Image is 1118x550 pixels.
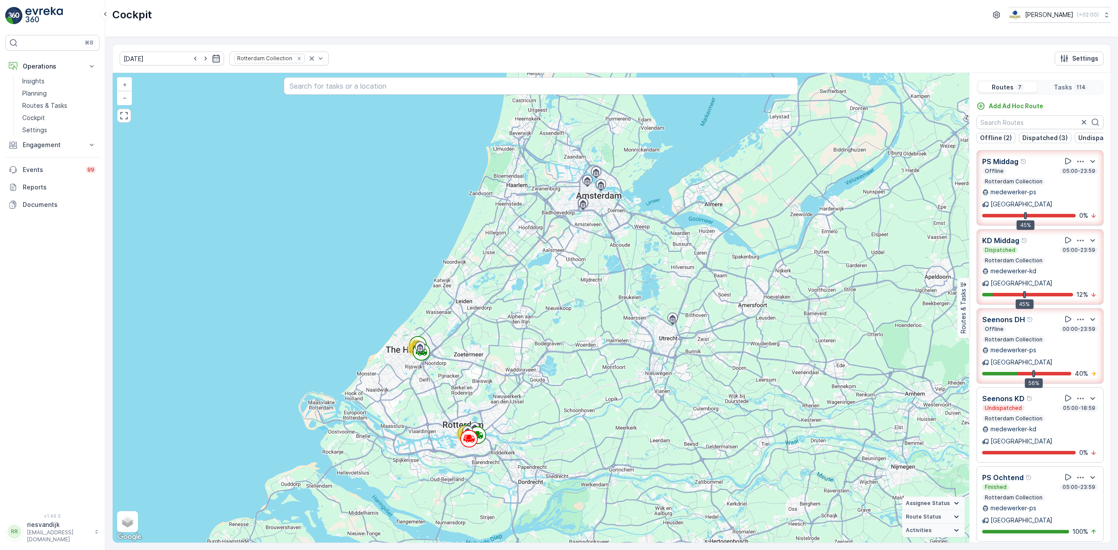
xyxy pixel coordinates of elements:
[120,52,224,65] input: dd/mm/yyyy
[87,166,94,173] p: 99
[23,141,82,149] p: Engagement
[1072,54,1098,63] p: Settings
[990,346,1036,354] p: medewerker-ps
[1062,405,1096,412] p: 05:00-18:59
[992,83,1014,92] p: Routes
[906,527,932,534] span: Activities
[990,425,1036,433] p: medewerker-kd
[1062,484,1096,491] p: 05:00-23:59
[1017,84,1022,91] p: 7
[1027,316,1034,323] div: Help Tooltip Icon
[1025,10,1073,19] p: [PERSON_NAME]
[959,289,968,334] p: Routes & Tasks
[19,100,100,112] a: Routes & Tasks
[977,133,1015,143] button: Offline (2)
[989,102,1043,110] p: Add Ad Hoc Route
[23,165,80,174] p: Events
[1022,134,1068,142] p: Dispatched (3)
[5,520,100,543] button: RRriesvandijk[EMAIL_ADDRESS][DOMAIN_NAME]
[27,520,90,529] p: riesvandijk
[5,161,100,179] a: Events99
[1025,378,1043,388] div: 56%
[19,75,100,87] a: Insights
[984,326,1004,333] p: Offline
[902,497,965,510] summary: Assignee Status
[982,314,1025,325] p: Seenons DH
[1079,211,1088,220] p: 0 %
[906,500,950,507] span: Assignee Status
[22,101,67,110] p: Routes & Tasks
[990,516,1052,525] p: [GEOGRAPHIC_DATA]
[7,525,21,539] div: RR
[22,126,47,134] p: Settings
[456,426,474,443] div: 74
[25,7,63,24] img: logo_light-DOdMpM7g.png
[1009,7,1111,23] button: [PERSON_NAME](+02:00)
[1017,220,1035,230] div: 45%
[1026,395,1033,402] div: Help Tooltip Icon
[19,87,100,100] a: Planning
[1076,84,1087,91] p: 114
[118,512,137,531] a: Layers
[118,91,131,104] a: Zoom Out
[1020,158,1027,165] div: Help Tooltip Icon
[982,156,1018,167] p: PS Middag
[977,102,1043,110] a: Add Ad Hoc Route
[115,531,144,543] a: Open this area in Google Maps (opens a new window)
[123,94,127,101] span: −
[984,178,1043,185] p: Rotterdam Collection
[85,39,93,46] p: ⌘B
[22,113,45,122] p: Cockpit
[1079,448,1088,457] p: 0 %
[1062,168,1096,175] p: 05:00-23:59
[902,524,965,537] summary: Activities
[23,62,82,71] p: Operations
[1021,237,1028,244] div: Help Tooltip Icon
[982,235,1019,246] p: KD Middag
[977,115,1104,129] input: Search Routes
[23,200,96,209] p: Documents
[990,504,1036,512] p: medewerker-ps
[19,112,100,124] a: Cockpit
[1025,474,1032,481] div: Help Tooltip Icon
[235,54,293,62] div: Rotterdam Collection
[5,513,100,519] span: v 1.49.0
[23,183,96,192] p: Reports
[990,358,1052,367] p: [GEOGRAPHIC_DATA]
[1062,247,1096,254] p: 05:00-23:59
[990,267,1036,275] p: medewerker-kd
[990,437,1052,446] p: [GEOGRAPHIC_DATA]
[1015,299,1033,309] div: 45%
[407,339,424,357] div: 40
[5,196,100,213] a: Documents
[22,89,47,98] p: Planning
[984,168,1004,175] p: Offline
[906,513,941,520] span: Route Status
[984,415,1043,422] p: Rotterdam Collection
[5,179,100,196] a: Reports
[123,81,127,88] span: +
[982,472,1024,483] p: PS Ochtend
[984,494,1043,501] p: Rotterdam Collection
[118,78,131,91] a: Zoom In
[984,247,1016,254] p: Dispatched
[284,77,798,95] input: Search for tasks or a location
[1019,133,1071,143] button: Dispatched (3)
[990,279,1052,288] p: [GEOGRAPHIC_DATA]
[1009,10,1021,20] img: basis-logo_rgb2x.png
[1054,83,1072,92] p: Tasks
[5,58,100,75] button: Operations
[22,77,45,86] p: Insights
[984,484,1008,491] p: Finished
[5,136,100,154] button: Engagement
[902,510,965,524] summary: Route Status
[1055,52,1104,65] button: Settings
[112,8,152,22] p: Cockpit
[990,188,1036,196] p: medewerker-ps
[1077,290,1088,299] p: 12 %
[984,336,1043,343] p: Rotterdam Collection
[5,7,23,24] img: logo
[19,124,100,136] a: Settings
[1075,369,1088,378] p: 40 %
[984,405,1023,412] p: Undispatched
